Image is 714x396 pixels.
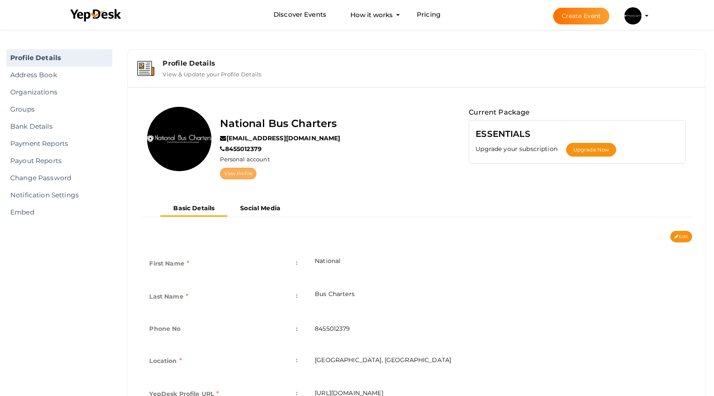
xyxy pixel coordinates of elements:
img: JJVZB2LK_normal.png [147,107,211,171]
td: 8455012379 [306,314,692,345]
button: Social Media [227,201,293,215]
a: Profile Details View & Update your Profile Details [132,71,701,79]
a: Payout Reports [6,152,112,169]
span: : [296,257,298,269]
span: : [296,323,298,335]
button: Edit [670,231,692,242]
a: Payment Reports [6,135,112,152]
label: ESSENTIALS [476,127,530,141]
a: Discover Events [274,7,326,23]
label: Phone No [149,323,181,335]
label: Location [149,354,181,368]
label: Last Name [149,290,188,303]
a: Address Book [6,67,112,84]
label: View & Update your Profile Details [163,67,261,78]
img: event-details.svg [137,61,154,76]
label: Current Package [469,107,530,118]
img: JJVZB2LK_small.png [624,7,642,24]
label: Upgrade your subscription [476,145,566,153]
label: [EMAIL_ADDRESS][DOMAIN_NAME] [220,134,340,142]
button: Create Event [553,8,610,24]
label: 8455012379 [220,145,262,153]
a: Groups [6,101,112,118]
td: Bus Charters [306,281,692,314]
button: Upgrade Now [566,143,616,157]
a: Notification Settings [6,187,112,204]
button: Basic Details [160,201,227,217]
div: Profile Details [163,59,696,67]
a: Bank Details [6,118,112,135]
a: Change Password [6,169,112,187]
td: National [306,248,692,281]
td: [GEOGRAPHIC_DATA], [GEOGRAPHIC_DATA] [306,345,692,378]
label: National Bus Charters [220,115,337,132]
a: Organizations [6,84,112,101]
b: Social Media [240,204,280,212]
a: Profile Details [6,49,112,67]
a: Embed [6,204,112,221]
span: : [296,354,298,366]
a: View Profile [220,168,256,179]
span: : [296,290,298,302]
button: How it works [348,7,395,23]
label: First Name [149,257,189,270]
b: Basic Details [173,204,214,212]
label: Personal account [220,155,269,163]
a: Pricing [417,7,440,23]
